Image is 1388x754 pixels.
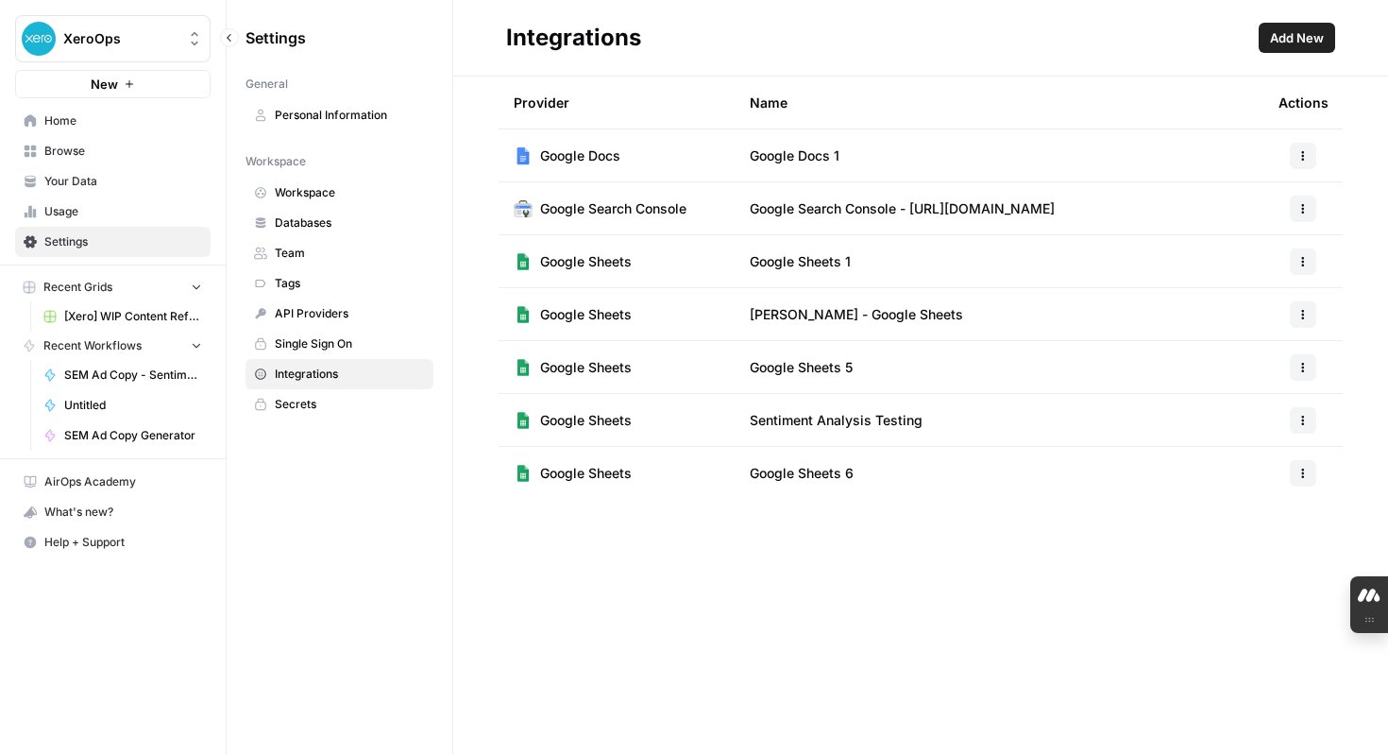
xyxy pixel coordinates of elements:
img: Google Sheets [514,358,533,377]
span: Google Sheets [540,305,632,324]
div: Actions [1278,77,1329,129]
button: New [15,70,211,98]
span: SEM Ad Copy - Sentiment Analysis [64,367,202,384]
span: Your Data [44,173,202,190]
span: Team [275,245,425,262]
span: Google Sheets [540,358,632,377]
a: Settings [15,227,211,257]
span: Google Search Console - [URL][DOMAIN_NAME] [750,199,1055,218]
a: Usage [15,197,211,227]
span: New [91,75,118,94]
span: Sentiment Analysis Testing [750,411,923,430]
div: Integrations [506,23,641,53]
span: Databases [275,214,425,231]
span: Google Docs 1 [750,146,839,165]
a: Tags [245,268,433,299]
span: [PERSON_NAME] - Google Sheets [750,305,963,324]
a: AirOps Academy [15,467,211,497]
a: SEM Ad Copy Generator [35,420,211,451]
img: Google Sheets [514,252,533,271]
span: Google Sheets [540,464,632,483]
span: Google Sheets [540,252,632,271]
span: API Providers [275,305,425,322]
button: Workspace: XeroOps [15,15,211,62]
span: Settings [245,26,306,49]
a: Single Sign On [245,329,433,359]
span: Google Docs [540,146,620,165]
span: Add New [1270,28,1324,47]
a: Workspace [245,178,433,208]
span: Home [44,112,202,129]
a: [Xero] WIP Content Refresh [35,301,211,332]
img: XeroOps Logo [22,22,56,56]
a: Integrations [245,359,433,389]
button: Help + Support [15,527,211,557]
img: Google Sheets [514,464,533,483]
a: Databases [245,208,433,238]
a: Secrets [245,389,433,420]
a: Home [15,106,211,136]
span: Google Sheets [540,411,632,430]
button: Recent Grids [15,273,211,301]
span: Secrets [275,396,425,413]
span: Help + Support [44,534,202,551]
span: Untitled [64,397,202,414]
span: XeroOps [63,29,178,48]
span: Personal Information [275,107,425,124]
img: Google Sheets [514,305,533,324]
a: Team [245,238,433,268]
span: Recent Workflows [43,337,142,354]
span: Browse [44,143,202,160]
span: Usage [44,203,202,220]
div: Name [750,77,1248,129]
a: API Providers [245,299,433,329]
span: [Xero] WIP Content Refresh [64,308,202,325]
span: Tags [275,275,425,292]
span: Google Sheets 6 [750,464,854,483]
span: Single Sign On [275,335,425,352]
span: Google Sheets 5 [750,358,853,377]
span: Integrations [275,366,425,383]
span: Workspace [245,153,306,170]
a: Browse [15,136,211,166]
a: SEM Ad Copy - Sentiment Analysis [35,360,211,390]
span: AirOps Academy [44,473,202,490]
div: Provider [514,77,569,129]
img: Google Sheets [514,411,533,430]
span: General [245,76,288,93]
span: Google Sheets 1 [750,252,851,271]
img: Google Search Console [514,199,533,218]
button: Add New [1259,23,1335,53]
span: Google Search Console [540,199,686,218]
span: Recent Grids [43,279,112,296]
a: Personal Information [245,100,433,130]
a: Your Data [15,166,211,197]
span: SEM Ad Copy Generator [64,427,202,444]
button: Recent Workflows [15,332,211,360]
a: Untitled [35,390,211,420]
img: Google Docs [514,146,533,165]
div: What's new? [16,498,210,526]
span: Workspace [275,184,425,201]
span: Settings [44,233,202,250]
button: What's new? [15,497,211,527]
